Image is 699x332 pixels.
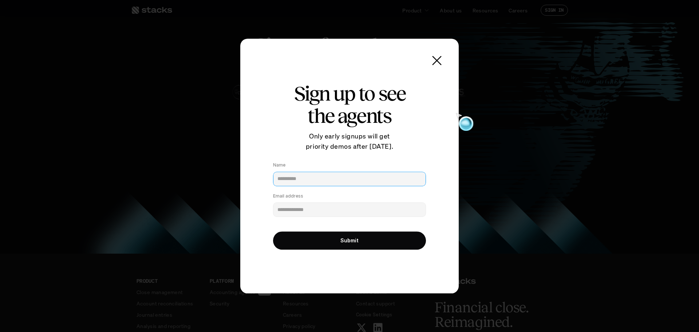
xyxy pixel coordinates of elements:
[273,194,303,199] p: Email address
[273,172,426,186] input: Name
[273,231,426,250] button: Submit
[266,131,433,152] p: Only early signups will get priority demos after [DATE].
[273,163,285,168] p: Name
[273,202,426,217] input: Email address
[340,238,359,244] p: Submit
[266,82,433,127] h2: Sign up to see the agents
